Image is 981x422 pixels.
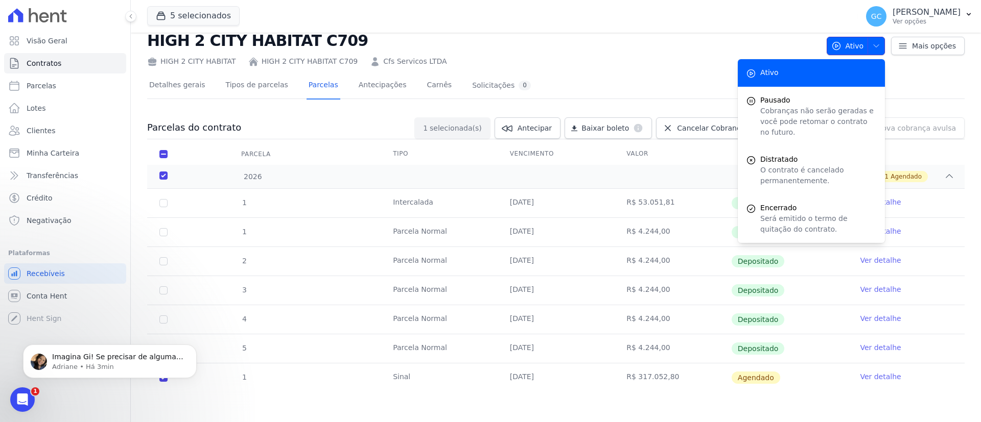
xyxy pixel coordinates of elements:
[16,334,24,342] button: Selecionador de Emoji
[32,334,40,342] button: Selecionador de GIF
[224,72,290,100] a: Tipos de parcelas
[4,98,126,118] a: Lotes
[565,117,652,139] a: Baixar boleto
[8,299,196,374] div: Adriane diz…
[831,37,864,55] span: Ativo
[9,313,196,330] textarea: Envie uma mensagem...
[27,148,79,158] span: Minha Carteira
[49,334,57,342] button: Upload do anexo
[498,218,615,246] td: [DATE]
[860,342,901,353] a: Ver detalhe
[581,123,629,133] span: Baixar boleto
[59,143,86,150] b: Adriane
[425,72,454,100] a: Carnês
[241,315,247,323] span: 4
[357,72,409,100] a: Antecipações
[4,31,126,51] a: Visão Geral
[147,29,819,52] h2: HIGH 2 CITY HABITAT C709
[8,323,212,394] iframe: Intercom notifications mensagem
[871,13,882,20] span: GC
[430,123,482,133] span: selecionada(s)
[677,123,745,133] span: Cancelar Cobrança
[79,275,188,285] div: entendii! [GEOGRAPHIC_DATA]
[614,334,731,363] td: R$ 4.244,00
[8,163,168,261] div: [PERSON_NAME], boa tarde! Como vai?Gi, poderá antecipar e calcular o desconto. Porém hoje a plata...
[381,334,498,363] td: Parcela Normal
[241,198,247,207] span: 1
[27,126,55,136] span: Clientes
[27,291,67,301] span: Conta Hent
[614,247,731,276] td: R$ 4.244,00
[4,210,126,231] a: Negativação
[4,76,126,96] a: Parcelas
[50,13,139,23] p: Ativo(a) nos últimos 15min
[16,106,159,126] div: Nosso tempo de resposta habitual 🕒
[423,123,428,133] span: 1
[738,194,885,243] a: Encerrado Será emitido o termo de quitação do contrato.
[8,299,168,351] div: Imagina Gi! Se precisar de alguma ajuda durante o processo, ou para descartar alguma parcela, por...
[179,4,198,22] div: Fechar
[4,286,126,306] a: Conta Hent
[381,305,498,334] td: Parcela Normal
[8,247,122,259] div: Plataformas
[614,276,731,305] td: R$ 4.244,00
[8,163,196,269] div: Adriane diz…
[731,143,848,165] th: Situação
[159,199,168,207] input: Só é possível selecionar pagamentos em aberto
[738,87,885,146] button: Pausado Cobranças não serão geradas e você pode retomar o contrato no futuro.
[27,36,67,46] span: Visão Geral
[732,197,785,209] span: Depositado
[27,81,56,91] span: Parcelas
[498,143,615,165] th: Vencimento
[498,334,615,363] td: [DATE]
[4,53,126,73] a: Contratos
[147,6,240,26] button: 5 selecionados
[241,286,247,294] span: 3
[381,218,498,246] td: Parcela Normal
[498,276,615,305] td: [DATE]
[860,313,901,324] a: Ver detalhe
[893,7,961,17] p: [PERSON_NAME]
[381,143,498,165] th: Tipo
[498,305,615,334] td: [DATE]
[147,56,236,67] div: HIGH 2 CITY HABITAT
[614,218,731,246] td: R$ 4.244,00
[65,334,73,342] button: Start recording
[470,72,533,100] a: Solicitações0
[241,257,247,265] span: 2
[159,228,168,236] input: Só é possível selecionar pagamentos em aberto
[860,371,901,382] a: Ver detalhe
[262,56,358,67] a: HIGH 2 CITY HABITAT C709
[159,257,168,265] input: Só é possível selecionar pagamentos em aberto
[912,41,956,51] span: Mais opções
[16,184,159,214] div: Gi, poderá antecipar e calcular o desconto. Porém hoje a plataforma não permite emissão parcil do...
[858,2,981,31] button: GC [PERSON_NAME] Ver opções
[760,95,877,106] span: Pausado
[614,363,731,392] td: R$ 317.052,80
[498,189,615,217] td: [DATE]
[27,58,61,68] span: Contratos
[241,228,247,236] span: 1
[760,203,877,213] span: Encerrado
[159,286,168,294] input: Só é possível selecionar pagamentos em aberto
[827,37,885,55] button: Ativo
[885,172,889,181] span: 1
[760,213,877,235] p: Será emitido o termo de quitação do contrato.
[59,142,159,151] div: joined the conversation
[614,189,731,217] td: R$ 53.051,81
[27,268,65,279] span: Recebíveis
[518,123,552,133] span: Antecipar
[495,117,560,139] a: Antecipar
[498,363,615,392] td: [DATE]
[732,255,785,267] span: Depositado
[656,117,754,139] a: Cancelar Cobrança
[614,305,731,334] td: R$ 4.244,00
[16,169,159,180] div: [PERSON_NAME], boa tarde! Como vai?
[738,146,885,194] a: Distratado O contrato é cancelado permanentemente.
[760,154,877,165] span: Distratado
[860,255,901,265] a: Ver detalhe
[8,54,196,140] div: Operator diz…
[16,214,159,254] div: O que poderá fazer: Criar uma parcela avulsa com o valor parcial e atualizar o valor na parcela o...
